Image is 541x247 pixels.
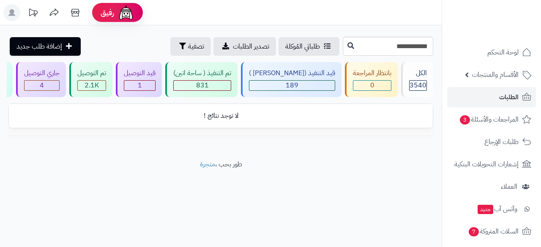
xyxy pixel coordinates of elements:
[188,41,204,52] span: تصفية
[472,69,519,81] span: الأقسام والمنتجات
[447,87,536,107] a: الطلبات
[499,91,519,103] span: الطلبات
[487,46,519,58] span: لوحة التحكم
[16,41,62,52] span: إضافة طلب جديد
[40,80,44,90] span: 4
[101,8,114,18] span: رفيق
[196,80,209,90] span: 831
[447,42,536,62] a: لوحة التحكم
[14,62,68,97] a: جاري التوصيل 4
[484,136,519,148] span: طلبات الإرجاع
[501,181,517,193] span: العملاء
[200,159,215,169] a: متجرة
[10,37,81,56] a: إضافة طلب جديد
[279,37,339,56] a: طلباتي المُوكلة
[9,104,433,128] td: لا توجد نتائج !
[468,225,519,237] span: السلات المتروكة
[410,80,426,90] span: 3540
[447,154,536,174] a: إشعارات التحويلات البنكية
[343,62,399,97] a: بانتظار المراجعة 0
[117,4,134,21] img: ai-face.png
[249,68,335,78] div: قيد التنفيذ ([PERSON_NAME] )
[459,114,519,125] span: المراجعات والأسئلة
[24,68,60,78] div: جاري التوصيل
[174,81,231,90] div: 831
[114,62,164,97] a: قيد التوصيل 1
[477,203,517,215] span: وآتس آب
[447,221,536,242] a: السلات المتروكة7
[409,68,427,78] div: الكل
[124,81,155,90] div: 1
[454,158,519,170] span: إشعارات التحويلات البنكية
[447,109,536,130] a: المراجعات والأسئلة3
[22,4,44,23] a: تحديثات المنصة
[68,62,114,97] a: تم التوصيل 2.1K
[249,81,335,90] div: 189
[370,80,374,90] span: 0
[469,227,479,236] span: 7
[286,80,298,90] span: 189
[213,37,276,56] a: تصدير الطلبات
[353,81,391,90] div: 0
[25,81,59,90] div: 4
[233,41,269,52] span: تصدير الطلبات
[285,41,320,52] span: طلباتي المُوكلة
[173,68,231,78] div: تم التنفيذ ( ساحة اتين)
[460,115,470,125] span: 3
[138,80,142,90] span: 1
[78,81,106,90] div: 2065
[478,205,493,214] span: جديد
[124,68,156,78] div: قيد التوصيل
[164,62,239,97] a: تم التنفيذ ( ساحة اتين) 831
[447,199,536,219] a: وآتس آبجديد
[77,68,106,78] div: تم التوصيل
[170,37,211,56] button: تصفية
[239,62,343,97] a: قيد التنفيذ ([PERSON_NAME] ) 189
[353,68,391,78] div: بانتظار المراجعة
[399,62,435,97] a: الكل3540
[85,80,99,90] span: 2.1K
[447,176,536,197] a: العملاء
[447,132,536,152] a: طلبات الإرجاع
